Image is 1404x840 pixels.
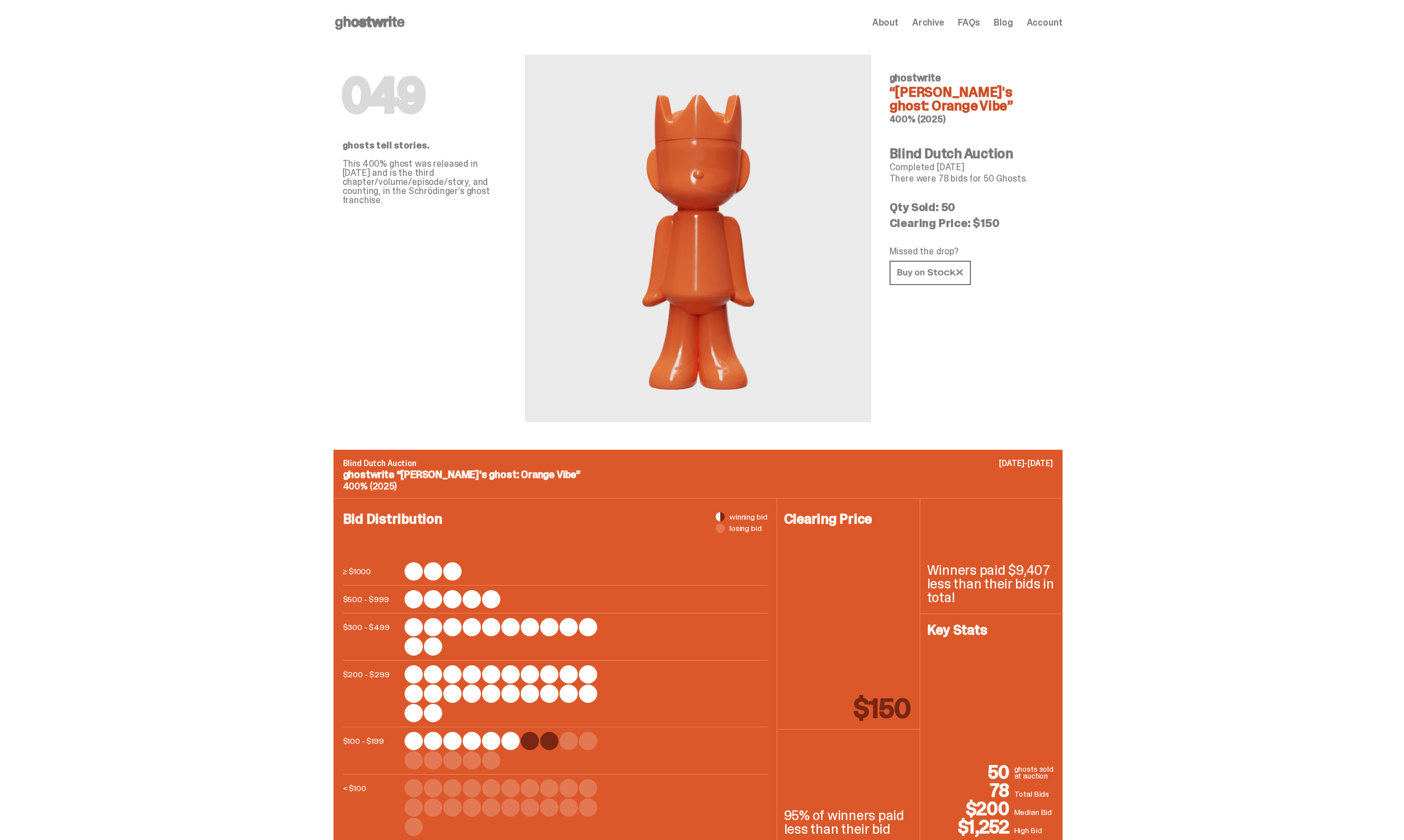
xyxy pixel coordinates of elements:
[343,779,400,836] p: < $100
[872,18,899,27] a: About
[1014,788,1055,800] p: Total Bids
[1014,765,1055,781] p: ghosts sold at auction
[889,113,946,125] span: 400% (2025)
[343,470,1053,480] p: ghostwrite “[PERSON_NAME]'s ghost: Orange Vibe”
[854,695,910,722] p: $150
[927,818,1014,836] p: $1,252
[343,590,400,608] p: $500 - $999
[912,18,944,27] a: Archive
[927,563,1055,604] p: Winners paid $9,407 less than their bids in total
[342,73,507,118] h1: 049
[1014,806,1055,818] p: Median Bid
[1027,18,1063,27] a: Account
[927,763,1014,781] p: 50
[343,512,768,562] h4: Bid Distribution
[343,480,397,492] span: 400% (2025)
[927,781,1014,800] p: 78
[630,82,766,395] img: ghostwrite&ldquo;Schrödinger's ghost: Orange Vibe&rdquo;
[999,459,1052,467] p: [DATE]-[DATE]
[889,163,1054,172] p: Completed [DATE]
[342,141,507,150] p: ghosts tell stories.
[342,159,507,205] p: This 400% ghost was released in [DATE] and is the third chapter/volume/episode/story, and countin...
[343,562,400,580] p: ≥ $1000
[958,18,980,27] a: FAQs
[889,147,1054,160] h4: Blind Dutch Auction
[729,524,762,532] span: losing bid
[784,809,913,836] p: 95% of winners paid less than their bid
[1014,825,1055,836] p: High Bid
[889,247,1054,256] p: Missed the drop?
[994,18,1013,27] a: Blog
[343,459,1053,467] p: Blind Dutch Auction
[927,800,1014,818] p: $200
[784,512,913,526] h4: Clearing Price
[889,85,1054,113] h4: “[PERSON_NAME]'s ghost: Orange Vibe”
[889,71,941,85] span: ghostwrite
[343,732,400,769] p: $100 - $199
[889,201,1054,213] p: Qty Sold: 50
[889,174,1054,183] p: There were 78 bids for 50 Ghosts.
[729,513,767,521] span: winning bid
[927,623,1055,637] h4: Key Stats
[889,217,1054,229] p: Clearing Price: $150
[343,618,400,656] p: $300 - $499
[343,665,400,722] p: $200 - $299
